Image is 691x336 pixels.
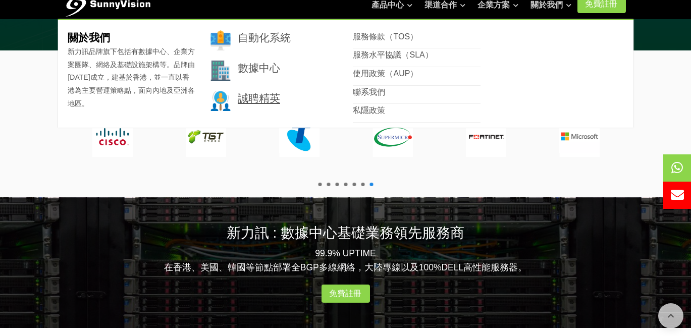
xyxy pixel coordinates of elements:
[68,47,195,107] span: 新力訊品牌旗下包括有數據中心、企業方案團隊、網絡及基礎設施架構等。品牌由[DATE]成立，建基於香港，並一直以香港為主要營運策略點，面向內地及亞洲各地區。
[210,91,231,111] img: 003-research.png
[68,32,110,43] b: 關於我們
[322,285,370,303] a: 免費註冊
[186,117,226,157] img: tgs-150.png
[210,61,231,81] img: 002-town.png
[238,92,280,104] a: 誠聘精英
[373,117,413,157] img: supermicro-150.png
[353,50,433,59] a: 服務水平協議（SLA）
[92,117,133,157] img: cisco-150.png
[66,223,626,243] h2: 新力訊 : 數據中心基礎業務領先服務商
[238,32,291,43] a: 自動化系統
[210,30,231,50] img: 001-brand.png
[559,117,600,157] img: microsoft-150.png
[353,106,385,115] a: 私隱政策
[353,69,418,78] a: 使用政策（AUP）
[58,19,633,128] div: 關於我們
[66,246,626,274] p: 99.9% UPTIME 在香港、美國、韓國等節點部署全BGP多線網絡，大陸專線以及100%DELL高性能服務器。
[353,88,385,96] a: 聯系我們
[238,62,280,74] a: 數據中心
[466,117,506,157] img: fortinet-150.png
[353,32,418,41] a: 服務條款（TOS）
[279,117,320,157] img: telstra-150.png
